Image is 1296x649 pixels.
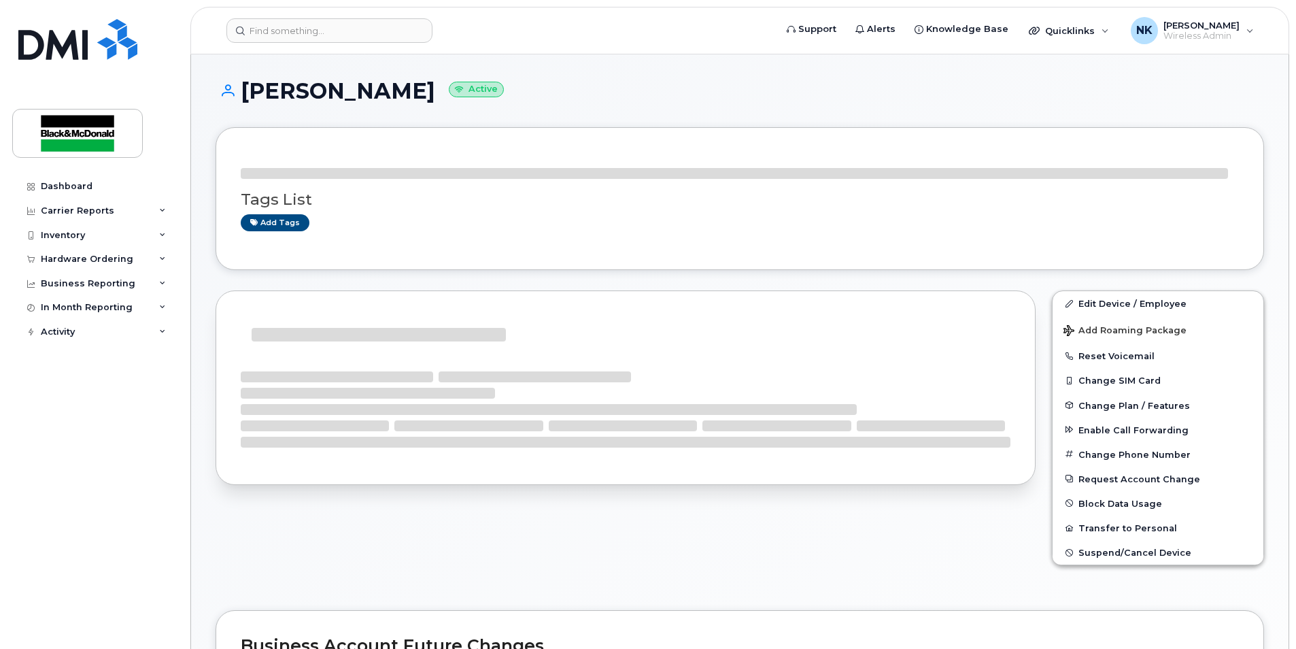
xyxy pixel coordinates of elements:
[449,82,504,97] small: Active
[1053,393,1263,418] button: Change Plan / Features
[241,214,309,231] a: Add tags
[1078,400,1190,410] span: Change Plan / Features
[1078,425,1189,435] span: Enable Call Forwarding
[1053,291,1263,316] a: Edit Device / Employee
[1053,316,1263,344] button: Add Roaming Package
[1053,418,1263,442] button: Enable Call Forwarding
[241,191,1239,208] h3: Tags List
[1053,540,1263,565] button: Suspend/Cancel Device
[216,79,1264,103] h1: [PERSON_NAME]
[1078,548,1191,558] span: Suspend/Cancel Device
[1063,325,1187,338] span: Add Roaming Package
[1053,442,1263,467] button: Change Phone Number
[1053,467,1263,491] button: Request Account Change
[1053,368,1263,393] button: Change SIM Card
[1053,491,1263,516] button: Block Data Usage
[1053,344,1263,368] button: Reset Voicemail
[1053,516,1263,540] button: Transfer to Personal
